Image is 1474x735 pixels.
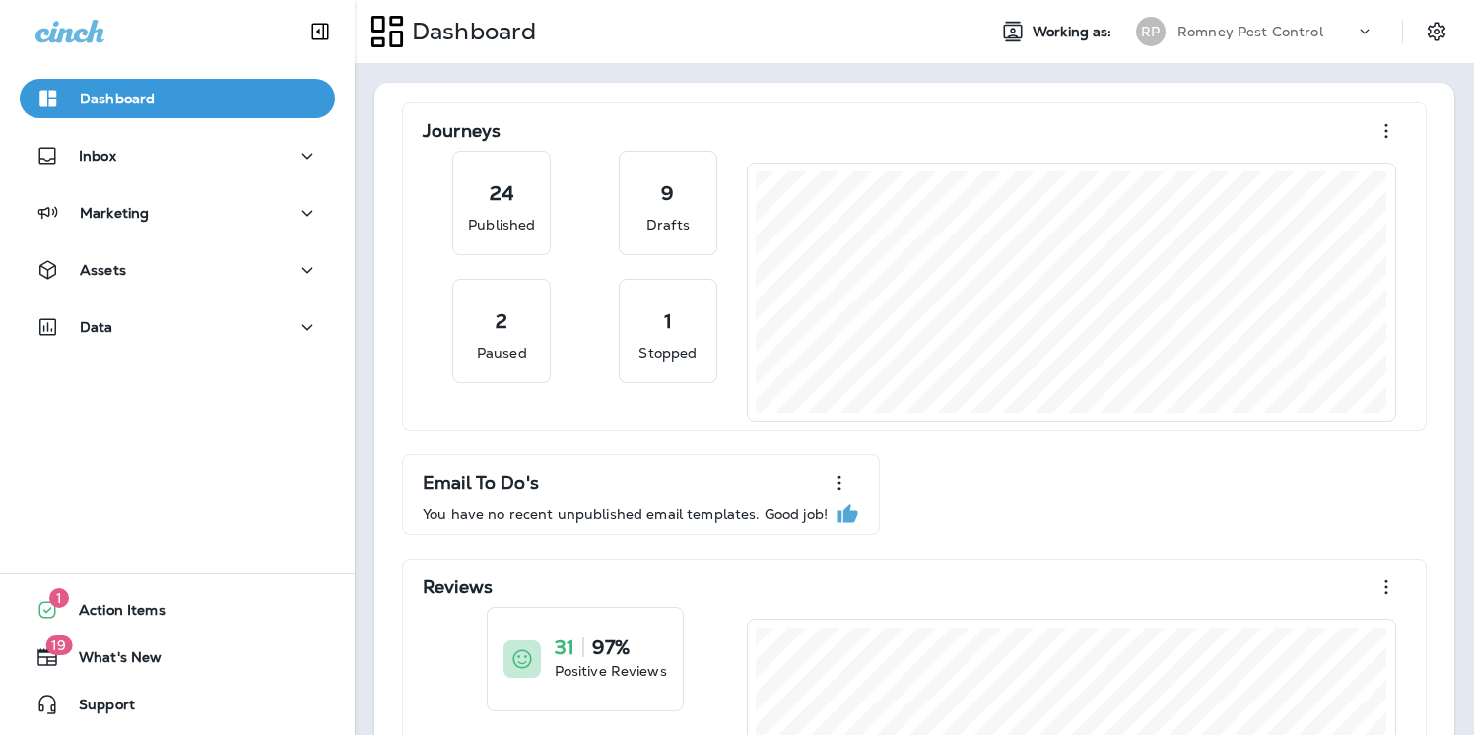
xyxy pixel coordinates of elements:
p: Reviews [423,577,493,597]
button: Marketing [20,193,335,233]
p: Journeys [423,121,501,141]
p: Romney Pest Control [1177,24,1323,39]
p: Positive Reviews [555,661,667,681]
button: Collapse Sidebar [293,12,348,51]
p: 24 [490,183,514,203]
div: RP [1136,17,1166,46]
p: Published [468,215,535,234]
p: Assets [80,262,126,278]
p: You have no recent unpublished email templates. Good job! [423,506,828,522]
p: Dashboard [80,91,155,106]
span: Working as: [1033,24,1116,40]
p: Email To Do's [423,473,539,493]
p: Dashboard [404,17,536,46]
span: 1 [49,588,69,608]
p: Stopped [638,343,697,363]
p: Data [80,319,113,335]
button: Assets [20,250,335,290]
span: What's New [59,649,162,673]
p: 2 [496,311,507,331]
button: Support [20,685,335,724]
p: Drafts [646,215,690,234]
button: Settings [1419,14,1454,49]
p: 1 [664,311,672,331]
p: 9 [661,183,674,203]
button: 1Action Items [20,590,335,630]
p: Paused [477,343,527,363]
button: 19What's New [20,637,335,677]
span: 19 [45,635,72,655]
span: Support [59,697,135,720]
button: Inbox [20,136,335,175]
p: Marketing [80,205,149,221]
p: 97% [592,637,630,657]
p: 31 [555,637,574,657]
span: Action Items [59,602,166,626]
p: Inbox [79,148,116,164]
button: Data [20,307,335,347]
button: Dashboard [20,79,335,118]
